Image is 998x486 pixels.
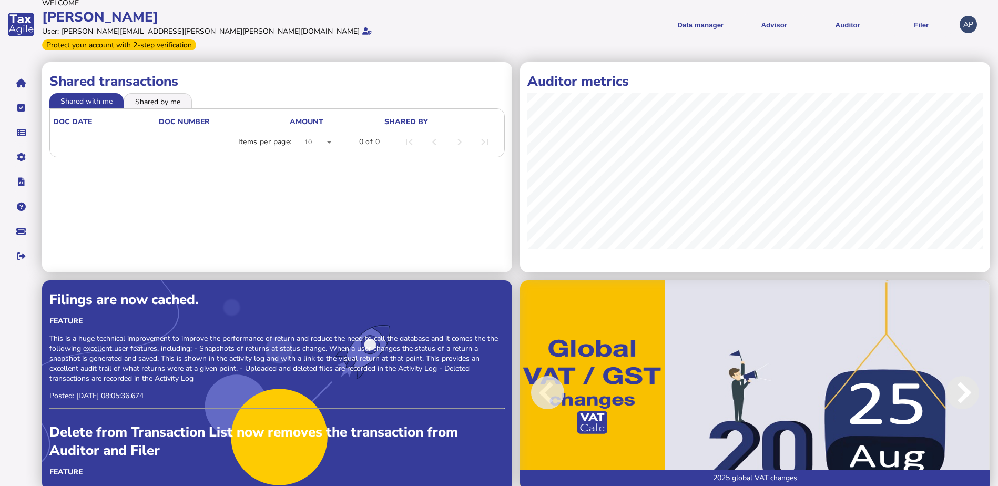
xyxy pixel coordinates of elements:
div: User: [42,26,59,36]
button: Shows a dropdown of VAT Advisor options [741,12,807,37]
button: Developer hub links [10,171,32,193]
div: doc number [159,117,210,127]
button: Manage settings [10,146,32,168]
div: doc date [53,117,92,127]
button: Filer [888,12,954,37]
div: shared by [384,117,428,127]
div: Feature [49,316,505,326]
button: Data manager [10,121,32,144]
button: Help pages [10,196,32,218]
div: Feature [49,467,505,477]
li: Shared with me [49,93,124,108]
button: Auditor [814,12,881,37]
div: [PERSON_NAME] [42,8,496,26]
button: Tasks [10,97,32,119]
div: shared by [384,117,499,127]
button: Raise a support ticket [10,220,32,242]
div: Items per page: [238,137,292,147]
div: doc number [159,117,289,127]
div: Profile settings [960,16,977,33]
div: Amount [290,117,323,127]
h1: Auditor metrics [527,72,983,90]
p: Posted: [DATE] 08:05:36.674 [49,391,505,401]
h1: Shared transactions [49,72,505,90]
button: Home [10,72,32,94]
p: This is a huge technical improvement to improve the performance of return and reduce the need to ... [49,333,505,383]
div: Amount [290,117,383,127]
div: doc date [53,117,158,127]
div: Delete from Transaction List now removes the transaction from Auditor and Filer [49,423,505,460]
div: [PERSON_NAME][EMAIL_ADDRESS][PERSON_NAME][PERSON_NAME][DOMAIN_NAME] [62,26,360,36]
i: Email verified [362,27,372,35]
menu: navigate products [501,12,955,37]
div: Filings are now cached. [49,290,505,309]
div: 0 of 0 [359,137,380,147]
button: Sign out [10,245,32,267]
div: From Oct 1, 2025, 2-step verification will be required to login. Set it up now... [42,39,196,50]
li: Shared by me [124,93,192,108]
button: Shows a dropdown of Data manager options [667,12,734,37]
